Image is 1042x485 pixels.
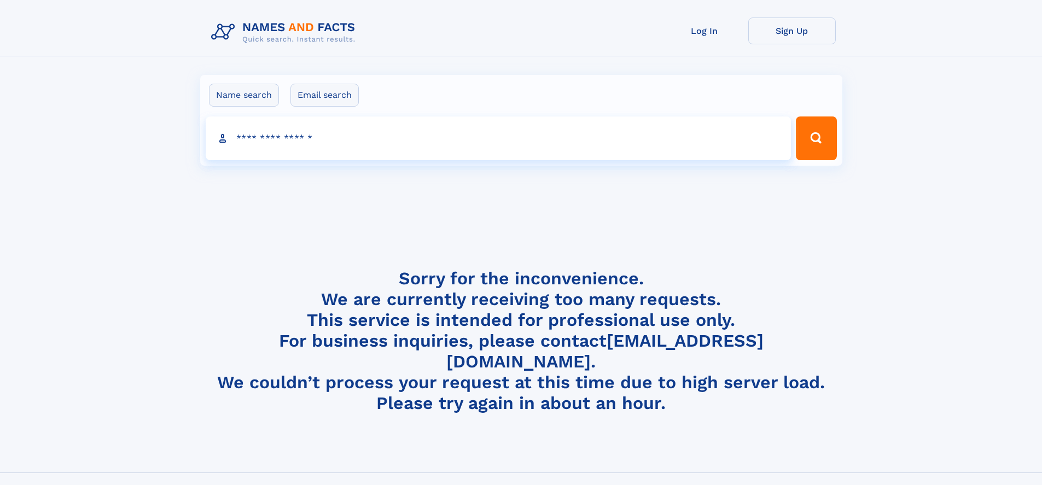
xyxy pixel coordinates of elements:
[290,84,359,107] label: Email search
[209,84,279,107] label: Name search
[446,330,764,372] a: [EMAIL_ADDRESS][DOMAIN_NAME]
[661,17,748,44] a: Log In
[207,17,364,47] img: Logo Names and Facts
[206,116,791,160] input: search input
[796,116,836,160] button: Search Button
[748,17,836,44] a: Sign Up
[207,268,836,414] h4: Sorry for the inconvenience. We are currently receiving too many requests. This service is intend...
